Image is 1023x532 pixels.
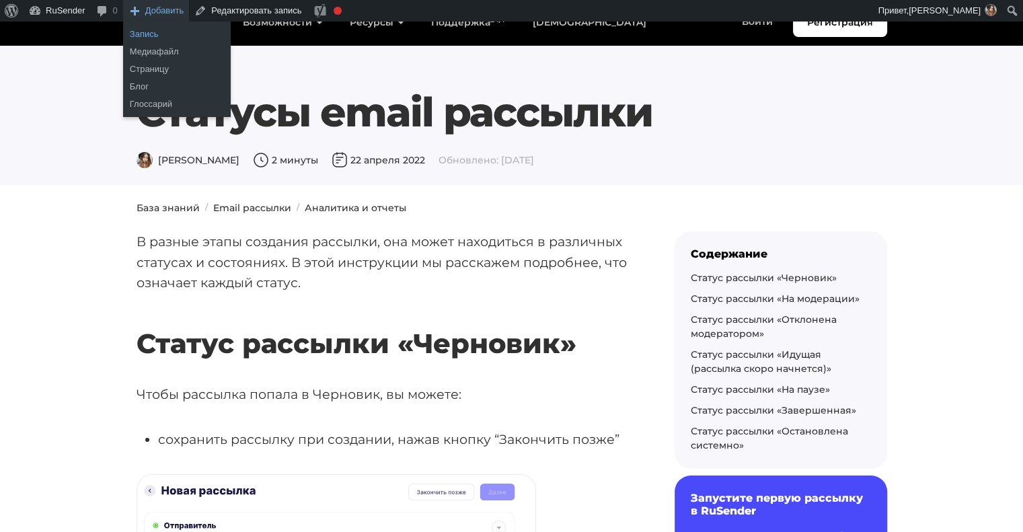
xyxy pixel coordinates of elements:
a: Страницу [123,61,231,78]
a: База знаний [137,202,200,214]
sup: 24/7 [490,15,506,24]
span: Обновлено: [DATE] [439,154,534,166]
a: Статус рассылки «Остановлена системно» [691,425,848,451]
span: 22 апреля 2022 [332,154,425,166]
div: Содержание [691,248,871,260]
a: Запись [123,26,231,43]
a: Блог [123,78,231,96]
h1: Статусы email рассылки [137,88,887,137]
p: В разные этапы создания рассылки, она может находиться в различных статусах и состояниях. В этой ... [137,231,632,293]
a: Аналитика и отчеты [305,202,406,214]
ul: Добавить [123,22,231,117]
img: Дата публикации [332,152,348,168]
a: Поддержка24/7 [418,9,519,36]
a: [DEMOGRAPHIC_DATA] [519,9,660,36]
a: Ресурсы [336,9,418,36]
a: Регистрация [793,8,887,37]
nav: breadcrumb [128,201,895,215]
a: Войти [728,8,786,36]
a: Статус рассылки «На паузе» [691,383,830,395]
h2: Статус рассылки «Черновик» [137,288,632,360]
img: Время чтения [253,152,269,168]
a: Статус рассылки «Завершенная» [691,404,856,416]
div: Фокусная ключевая фраза не установлена [334,7,342,15]
a: Email рассылки [213,202,291,214]
span: [PERSON_NAME] [909,5,981,15]
h6: Запустите первую рассылку в RuSender [691,492,871,517]
span: 2 минуты [253,154,318,166]
a: Статус рассылки «Черновик» [691,272,837,284]
a: Статус рассылки «Отклонена модератором» [691,313,837,340]
li: сохранить рассылку при создании, нажав кнопку “Закончить позже” [158,429,632,450]
span: [PERSON_NAME] [137,154,239,166]
a: Глоссарий [123,96,231,113]
a: Медиафайл [123,43,231,61]
a: Возможности [229,9,336,36]
a: Статус рассылки «На модерации» [691,293,860,305]
p: Чтобы рассылка попала в Черновик, вы можете: [137,384,632,405]
a: Статус рассылки «Идущая (рассылка скоро начнется)» [691,348,831,375]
